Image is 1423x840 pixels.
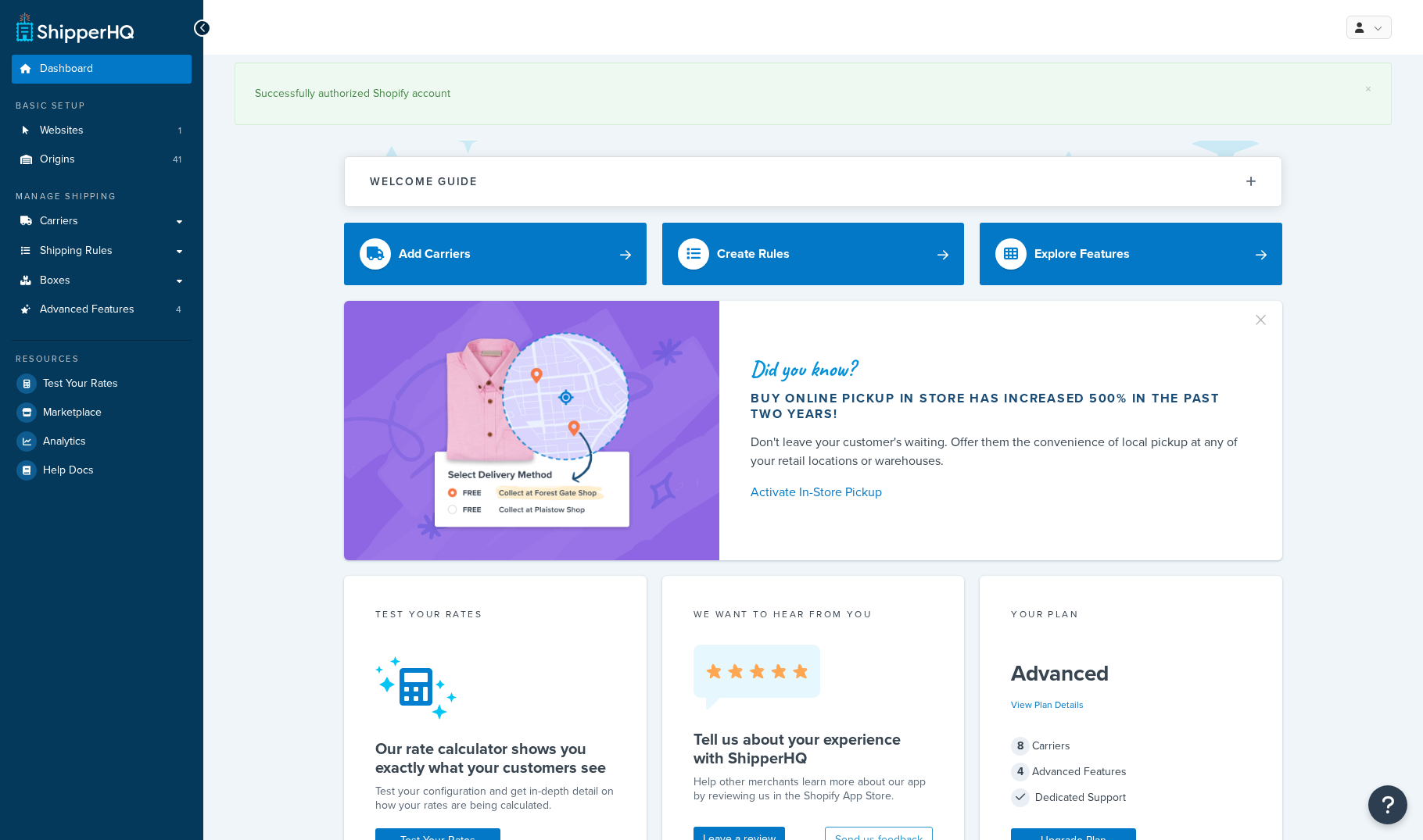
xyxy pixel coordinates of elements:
[12,190,192,203] div: Manage Shipping
[40,303,134,316] span: Advanced Features
[980,223,1282,285] a: Explore Features
[40,153,75,166] span: Origins
[345,157,1281,206] button: Welcome Guide
[12,116,192,145] a: Websites1
[43,435,86,449] span: Analytics
[751,391,1245,422] div: Buy online pickup in store has increased 500% in the past two years!
[751,481,1245,503] a: Activate In-Store Pickup
[12,399,192,427] a: Marketplace
[375,607,615,625] div: Test your rates
[43,406,102,420] span: Marketplace
[40,124,84,138] span: Websites
[1368,785,1407,824] button: Open Resource Center
[344,223,647,285] a: Add Carriers
[12,145,192,174] a: Origins41
[1011,763,1030,781] span: 4
[751,433,1245,470] div: Don't leave your customer's waiting. Offer them the convenience of local pickup at any of your re...
[717,243,790,265] div: Create Rules
[12,427,192,456] a: Analytics
[12,145,192,174] li: Origins
[12,99,192,113] div: Basic Setup
[255,83,1371,105] div: Successfully authorized Shopify account
[12,295,192,324] li: Advanced Features
[662,223,965,285] a: Create Rules
[12,370,192,398] a: Test Your Rates
[1011,698,1084,712] a: View Plan Details
[12,116,192,145] li: Websites
[694,730,934,767] h5: Tell us about your experience with ShipperHQ
[1011,661,1251,686] h5: Advanced
[399,243,471,265] div: Add Carriers
[12,55,192,84] a: Dashboard
[176,303,181,316] span: 4
[40,63,93,76] span: Dashboard
[390,324,673,537] img: ad-shirt-map-b0359fc47e01cab431d101c4b569394f6a03f54285957d908178d52f29eb9668.png
[751,358,1245,380] div: Did you know?
[12,456,192,484] a: Help Docs
[173,153,181,166] span: 41
[178,124,181,138] span: 1
[12,237,192,266] a: Shipping Rules
[694,607,934,621] p: we want to hear from you
[40,274,70,288] span: Boxes
[12,266,192,295] a: Boxes
[40,215,78,228] span: Carriers
[1365,83,1371,95] a: ×
[43,464,94,477] span: Help Docs
[370,176,478,188] h2: Welcome Guide
[43,377,118,391] span: Test Your Rates
[40,245,113,258] span: Shipping Rules
[12,295,192,324] a: Advanced Features4
[375,785,615,813] div: Test your configuration and get in-depth detail on how your rates are being calculated.
[1011,787,1251,809] div: Dedicated Support
[1011,607,1251,625] div: Your Plan
[1011,735,1251,757] div: Carriers
[694,775,934,803] p: Help other merchants learn more about our app by reviewing us in the Shopify App Store.
[375,739,615,777] h5: Our rate calculator shows you exactly what your customers see
[12,207,192,236] a: Carriers
[1034,243,1130,265] div: Explore Features
[1011,737,1030,756] span: 8
[1011,761,1251,783] div: Advanced Features
[12,352,192,366] div: Resources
